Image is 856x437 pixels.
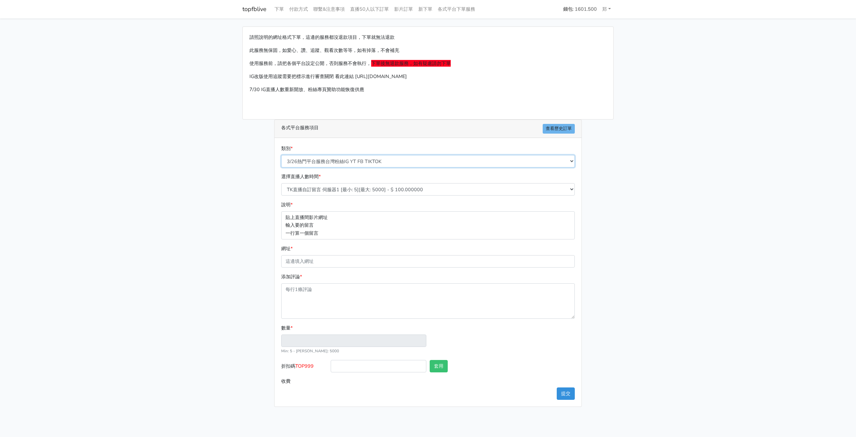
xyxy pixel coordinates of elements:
p: 請照說明的網址格式下單，這邊的服務都沒退款項目，下單就無法退款 [249,33,607,41]
strong: 錢包: 1601.500 [563,6,597,12]
a: 直播50人以下訂單 [347,3,392,16]
label: 類別 [281,145,293,152]
span: TOP999 [295,363,314,369]
a: 新下單 [416,3,435,16]
input: 這邊填入網址 [281,255,575,268]
a: 郑 [600,3,614,16]
p: 貼上直播間影片網址 輸入要的留言 一行算一個留言 [281,211,575,239]
a: 影片訂單 [392,3,416,16]
p: 此服務無保固，如愛心、讚、追蹤、觀看次數等等，如有掉落，不會補充 [249,47,607,54]
p: 使用服務前，請把各個平台設定公開，否則服務不會執行， [249,60,607,67]
label: 收費 [280,375,329,387]
label: 網址 [281,245,293,252]
a: 錢包: 1601.500 [560,3,600,16]
a: 付款方式 [287,3,311,16]
small: Min: 5 - [PERSON_NAME]: 5000 [281,348,339,354]
label: 數量 [281,324,293,332]
a: 各式平台下單服務 [435,3,478,16]
p: 7/30 IG直播人數重新開放、粉絲專頁贊助功能恢復供應 [249,86,607,93]
button: 套用 [430,360,448,372]
label: 折扣碼 [280,360,329,375]
p: IG改版使用追蹤需要把標示進行審查關閉 看此連結 [URL][DOMAIN_NAME] [249,73,607,80]
a: 聯繫&注意事項 [311,3,347,16]
label: 說明 [281,201,293,209]
a: 查看歷史訂單 [543,124,575,134]
a: 下單 [272,3,287,16]
label: 添加評論 [281,273,302,281]
label: 選擇直播人數時間 [281,173,321,180]
div: 各式平台服務項目 [275,120,581,138]
button: 提交 [557,387,575,400]
a: topfblive [242,3,266,16]
span: 下單後無退款服務，如有疑慮請勿下單 [371,60,451,67]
